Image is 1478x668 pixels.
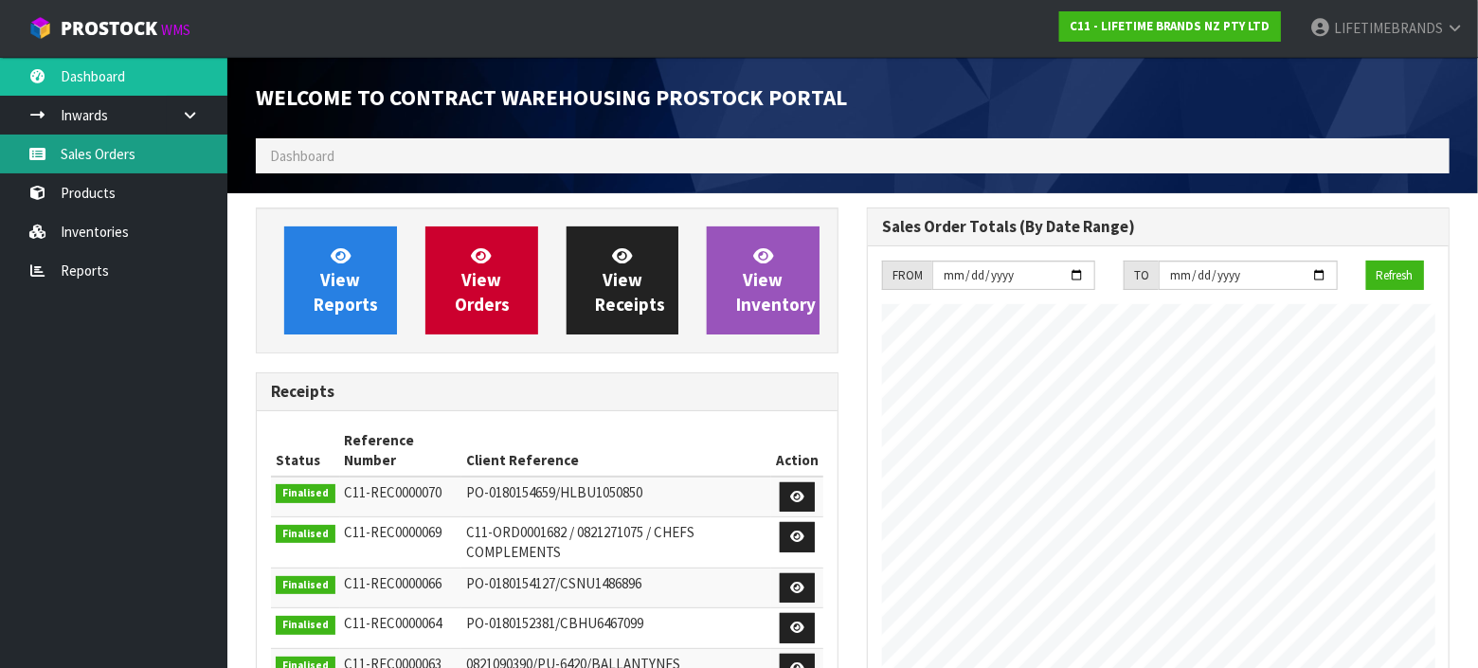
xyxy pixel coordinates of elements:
[771,425,823,477] th: Action
[466,483,642,501] span: PO-0180154659/HLBU1050850
[1366,261,1424,291] button: Refresh
[284,226,397,334] a: ViewReports
[596,244,666,316] span: View Receipts
[345,483,442,501] span: C11-REC0000070
[466,574,641,592] span: PO-0180154127/CSNU1486896
[1070,18,1271,34] strong: C11 - LIFETIME BRANDS NZ PTY LTD
[1124,261,1159,291] div: TO
[882,261,932,291] div: FROM
[455,244,510,316] span: View Orders
[271,425,340,477] th: Status
[28,16,52,40] img: cube-alt.png
[345,523,442,541] span: C11-REC0000069
[567,226,679,334] a: ViewReceipts
[736,244,816,316] span: View Inventory
[466,523,694,561] span: C11-ORD0001682 / 0821271075 / CHEFS COMPLEMENTS
[340,425,462,477] th: Reference Number
[707,226,820,334] a: ViewInventory
[270,147,334,165] span: Dashboard
[276,525,335,544] span: Finalised
[882,218,1434,236] h3: Sales Order Totals (By Date Range)
[314,244,378,316] span: View Reports
[276,484,335,503] span: Finalised
[271,383,823,401] h3: Receipts
[466,614,643,632] span: PO-0180152381/CBHU6467099
[345,614,442,632] span: C11-REC0000064
[345,574,442,592] span: C11-REC0000066
[425,226,538,334] a: ViewOrders
[161,21,190,39] small: WMS
[1334,19,1443,37] span: LIFETIMEBRANDS
[61,16,157,41] span: ProStock
[256,83,847,111] span: Welcome to Contract Warehousing ProStock Portal
[276,576,335,595] span: Finalised
[276,616,335,635] span: Finalised
[461,425,771,477] th: Client Reference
